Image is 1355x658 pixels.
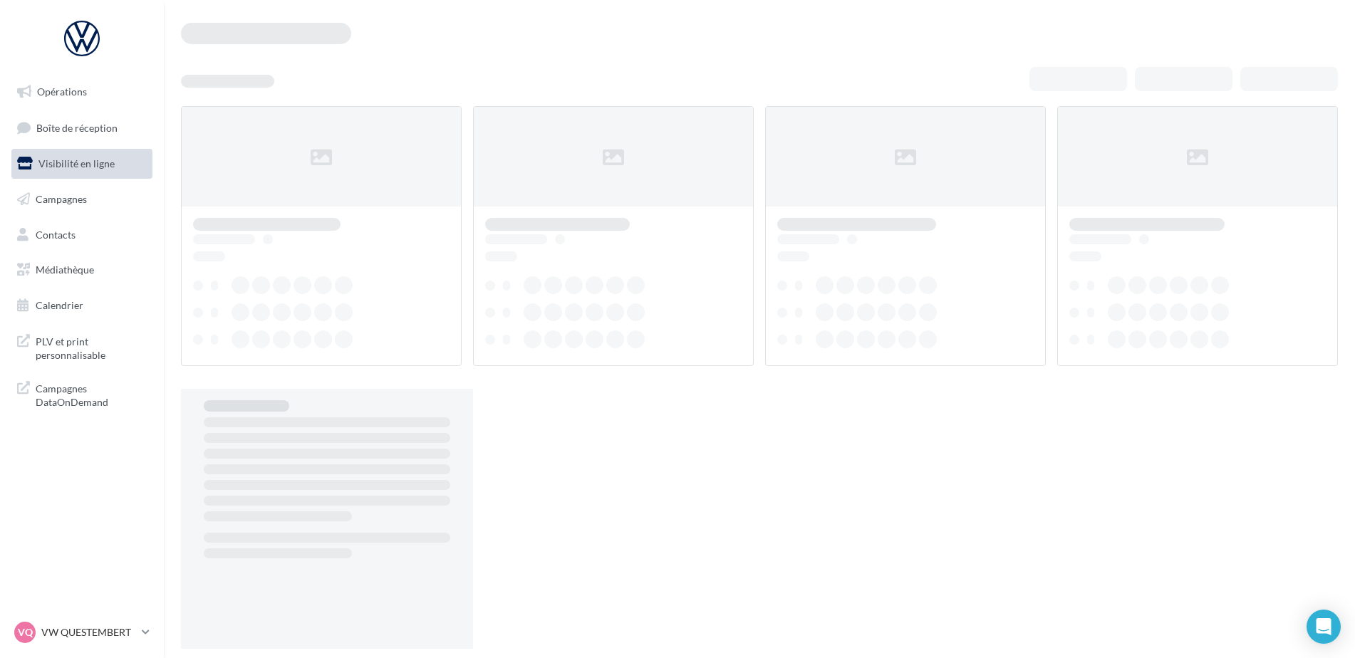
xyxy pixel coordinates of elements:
span: VQ [18,625,33,639]
a: PLV et print personnalisable [9,326,155,368]
a: Contacts [9,220,155,250]
span: Visibilité en ligne [38,157,115,169]
a: Médiathèque [9,255,155,285]
a: Calendrier [9,291,155,320]
span: Calendrier [36,299,83,311]
span: Contacts [36,228,76,240]
span: Opérations [37,85,87,98]
span: Médiathèque [36,263,94,276]
a: Visibilité en ligne [9,149,155,179]
span: Campagnes [36,193,87,205]
a: Campagnes [9,184,155,214]
span: Boîte de réception [36,121,118,133]
a: Campagnes DataOnDemand [9,373,155,415]
div: Open Intercom Messenger [1307,610,1341,644]
p: VW QUESTEMBERT [41,625,136,639]
span: PLV et print personnalisable [36,332,147,362]
a: VQ VW QUESTEMBERT [11,619,152,646]
a: Boîte de réception [9,113,155,143]
a: Opérations [9,77,155,107]
span: Campagnes DataOnDemand [36,379,147,409]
